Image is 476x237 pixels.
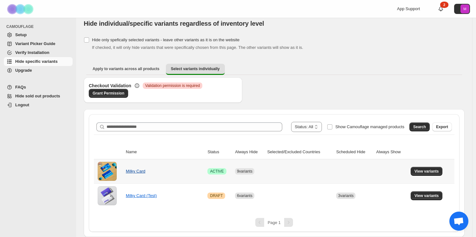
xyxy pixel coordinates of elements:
[126,193,157,198] a: Milky Card (Test)
[89,89,128,98] a: Grant Permission
[460,4,469,13] span: Avatar with initials M
[414,193,439,198] span: View variants
[6,24,73,29] span: CAMOUFLAGE
[84,20,264,27] span: Hide individual/specific variants regardless of inventory level
[4,66,73,75] a: Upgrade
[171,66,220,71] span: Select variants individually
[15,102,29,107] span: Logout
[411,167,443,176] button: View variants
[374,145,409,159] th: Always Show
[15,68,32,73] span: Upgrade
[4,92,73,101] a: Hide sold out products
[449,212,468,231] div: Open chat
[94,218,454,227] nav: Pagination
[4,101,73,109] a: Logout
[409,122,430,131] button: Search
[4,48,73,57] a: Verify Installation
[93,91,124,96] span: Grant Permission
[4,39,73,48] a: Variant Picker Guide
[237,169,252,174] span: 9 variants
[166,64,225,75] button: Select variants individually
[397,6,420,11] span: App Support
[126,169,145,174] a: Milky Card
[334,145,374,159] th: Scheduled Hide
[268,220,281,225] span: Page 1
[440,2,448,8] div: 2
[5,0,37,18] img: Camouflage
[124,145,206,159] th: Name
[205,145,233,159] th: Status
[210,193,223,198] span: DRAFT
[411,191,443,200] button: View variants
[463,7,466,11] text: M
[15,50,49,55] span: Verify Installation
[414,169,439,174] span: View variants
[15,94,60,98] span: Hide sold out products
[98,162,117,181] img: Milky Card
[432,122,452,131] button: Export
[15,41,55,46] span: Variant Picker Guide
[335,124,404,129] span: Show Camouflage managed products
[4,30,73,39] a: Setup
[15,32,27,37] span: Setup
[145,83,200,88] span: Validation permission is required
[4,83,73,92] a: FAQs
[438,6,444,12] a: 2
[237,194,252,198] span: 6 variants
[454,4,470,14] button: Avatar with initials M
[338,194,354,198] span: 3 variants
[210,169,224,174] span: ACTIVE
[4,57,73,66] a: Hide specific variants
[88,64,165,74] button: Apply to variants across all products
[98,186,117,205] img: Milky Card (Test)
[92,45,303,50] span: If checked, it will only hide variants that were specifically chosen from this page. The other va...
[15,85,26,89] span: FAQs
[265,145,334,159] th: Selected/Excluded Countries
[233,145,265,159] th: Always Hide
[413,124,426,129] span: Search
[84,77,465,237] div: Select variants individually
[92,37,239,42] span: Hide only spefically selected variants - leave other variants as it is on the website
[89,82,131,89] h3: Checkout Validation
[436,124,448,129] span: Export
[15,59,58,64] span: Hide specific variants
[93,66,160,71] span: Apply to variants across all products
